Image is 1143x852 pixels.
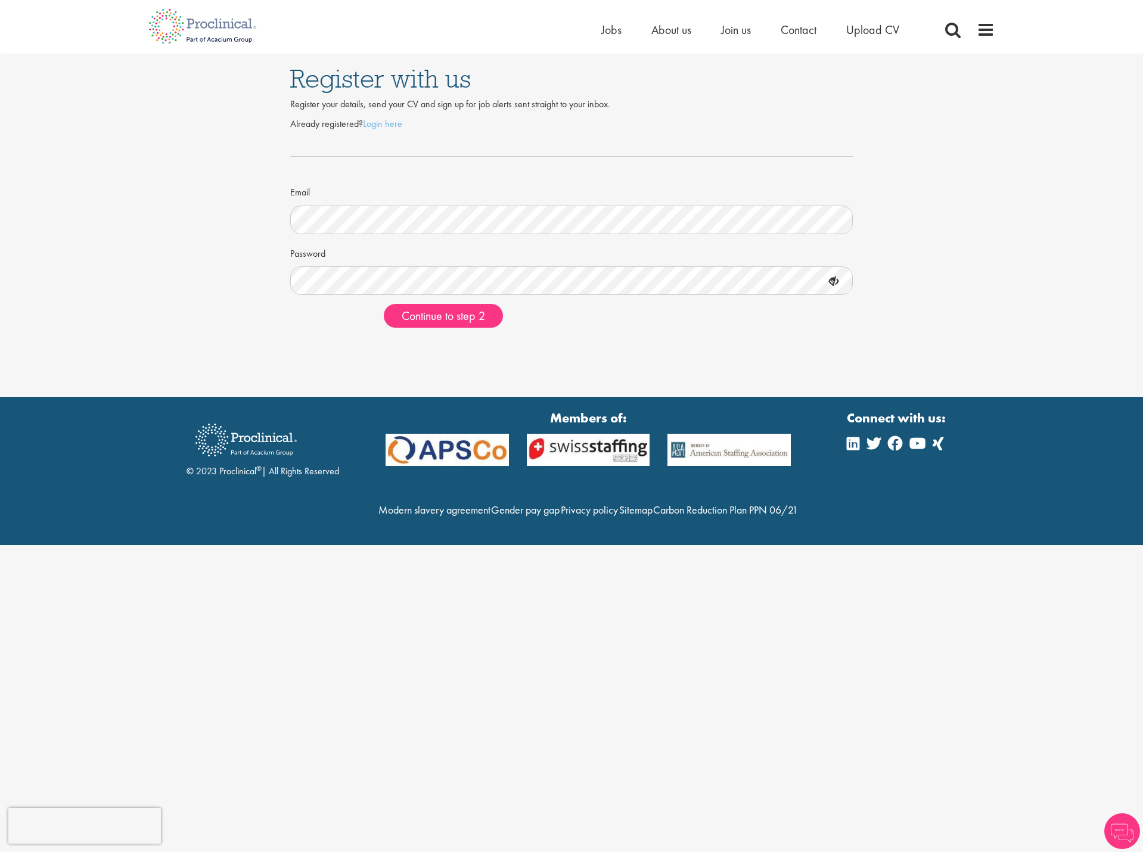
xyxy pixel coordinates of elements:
[290,98,853,111] div: Register your details, send your CV and sign up for job alerts sent straight to your inbox.
[659,434,800,467] img: APSCo
[187,415,306,465] img: Proclinical Recruitment
[846,22,899,38] a: Upload CV
[363,117,402,130] a: Login here
[384,304,503,328] button: Continue to step 2
[518,434,659,467] img: APSCo
[187,415,339,478] div: © 2023 Proclinical | All Rights Reserved
[721,22,751,38] a: Join us
[601,22,622,38] a: Jobs
[8,808,161,844] iframe: reCAPTCHA
[847,409,948,427] strong: Connect with us:
[651,22,691,38] a: About us
[290,117,853,131] p: Already registered?
[402,308,485,324] span: Continue to step 2
[1104,813,1140,849] img: Chatbot
[561,503,618,517] a: Privacy policy
[491,503,560,517] a: Gender pay gap
[378,503,490,517] a: Modern slavery agreement
[290,182,310,200] label: Email
[653,503,798,517] a: Carbon Reduction Plan PPN 06/21
[290,66,853,92] h1: Register with us
[377,434,518,467] img: APSCo
[256,464,262,473] sup: ®
[386,409,791,427] strong: Members of:
[619,503,653,517] a: Sitemap
[290,243,325,261] label: Password
[781,22,816,38] a: Contact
